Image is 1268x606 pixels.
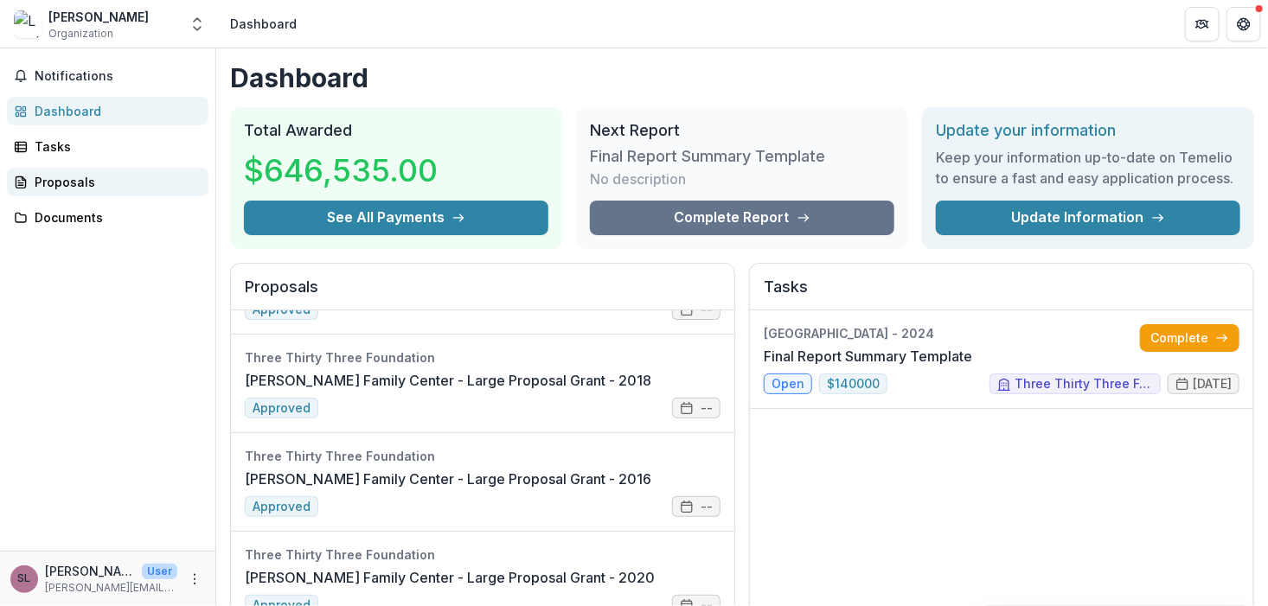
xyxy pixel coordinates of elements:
p: [PERSON_NAME] [45,562,135,580]
h3: $646,535.00 [244,147,438,194]
div: Sharon Lifschutz [18,573,31,584]
img: Lund [14,10,42,38]
h2: Update your information [936,121,1240,140]
span: Notifications [35,69,202,84]
a: Final Report Summary Template [764,346,972,367]
button: More [184,569,205,590]
a: Complete Report [590,201,894,235]
a: Tasks [7,132,208,161]
h3: Final Report Summary Template [590,147,825,166]
a: Documents [7,203,208,232]
button: Partners [1185,7,1220,41]
a: Proposals [7,168,208,196]
button: Open entity switcher [185,7,209,41]
div: Proposals [35,173,195,191]
a: Update Information [936,201,1240,235]
p: User [142,564,177,579]
a: [PERSON_NAME] Family Center - Large Proposal Grant - 2018 [245,370,651,391]
p: [PERSON_NAME][EMAIL_ADDRESS][DOMAIN_NAME] [45,580,177,596]
span: Organization [48,26,113,41]
div: Dashboard [35,102,195,120]
h2: Tasks [764,277,1239,310]
h3: Keep your information up-to-date on Temelio to ensure a fast and easy application process. [936,147,1240,188]
button: Get Help [1226,7,1261,41]
a: [PERSON_NAME] Family Center - Large Proposal Grant - 2020 [245,567,655,588]
div: [PERSON_NAME] [48,8,149,26]
div: Tasks [35,137,195,156]
a: Dashboard [7,97,208,125]
a: Complete [1140,324,1239,352]
div: Documents [35,208,195,226]
button: See All Payments [244,201,548,235]
button: Notifications [7,62,208,90]
p: No description [590,169,686,189]
h2: Proposals [245,277,720,310]
div: Dashboard [230,15,297,33]
nav: breadcrumb [223,11,304,36]
h2: Next Report [590,121,894,140]
h1: Dashboard [230,62,1254,93]
a: [PERSON_NAME] Family Center - Large Proposal Grant - 2016 [245,469,651,489]
h2: Total Awarded [244,121,548,140]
